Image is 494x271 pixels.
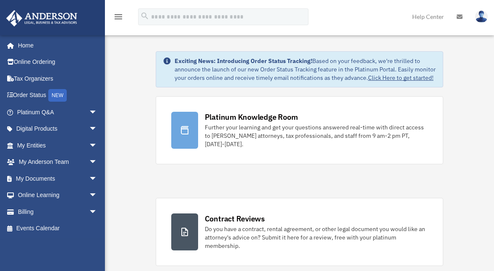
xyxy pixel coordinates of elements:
div: Do you have a contract, rental agreement, or other legal document you would like an attorney's ad... [205,225,428,250]
div: Contract Reviews [205,213,265,224]
a: Tax Organizers [6,70,110,87]
span: arrow_drop_down [89,170,106,187]
a: My Documentsarrow_drop_down [6,170,110,187]
a: Platinum Knowledge Room Further your learning and get your questions answered real-time with dire... [156,96,444,164]
div: Further your learning and get your questions answered real-time with direct access to [PERSON_NAM... [205,123,428,148]
i: menu [113,12,123,22]
a: menu [113,15,123,22]
span: arrow_drop_down [89,104,106,121]
div: Platinum Knowledge Room [205,112,298,122]
a: My Entitiesarrow_drop_down [6,137,110,154]
div: NEW [48,89,67,102]
span: arrow_drop_down [89,187,106,204]
a: Online Ordering [6,54,110,71]
a: Billingarrow_drop_down [6,203,110,220]
span: arrow_drop_down [89,137,106,154]
a: Online Learningarrow_drop_down [6,187,110,204]
div: Based on your feedback, we're thrilled to announce the launch of our new Order Status Tracking fe... [175,57,436,82]
img: Anderson Advisors Platinum Portal [4,10,80,26]
i: search [140,11,149,21]
a: Platinum Q&Aarrow_drop_down [6,104,110,121]
span: arrow_drop_down [89,203,106,221]
img: User Pic [475,11,488,23]
a: Events Calendar [6,220,110,237]
a: My Anderson Teamarrow_drop_down [6,154,110,171]
a: Home [6,37,106,54]
a: Click Here to get started! [368,74,434,82]
span: arrow_drop_down [89,121,106,138]
span: arrow_drop_down [89,154,106,171]
strong: Exciting News: Introducing Order Status Tracking! [175,57,312,65]
a: Contract Reviews Do you have a contract, rental agreement, or other legal document you would like... [156,198,444,266]
a: Digital Productsarrow_drop_down [6,121,110,137]
a: Order StatusNEW [6,87,110,104]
